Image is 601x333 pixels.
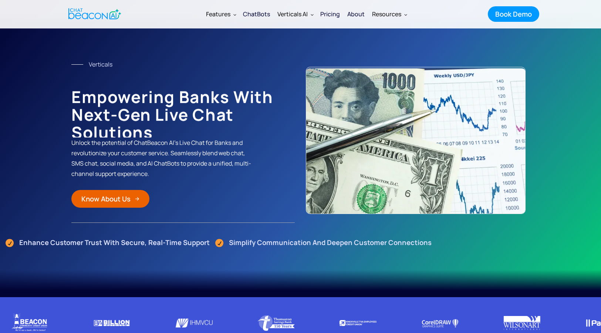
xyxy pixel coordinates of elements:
div: Features [206,9,230,19]
a: home [62,5,125,23]
img: Check Icon Orange [215,238,223,247]
div: Features [202,5,239,23]
div: Know About Us [81,194,131,204]
strong: Simplify Communication and Deepen Customer Connections [229,238,432,247]
div: About [347,9,365,19]
img: Line [71,64,83,65]
div: Verticals [89,59,112,69]
div: Book Demo [495,9,532,19]
a: About [344,4,368,24]
img: Dropdown [404,13,407,16]
div: Pricing [320,9,340,19]
a: Book Demo [488,6,539,22]
img: Dropdown [233,13,236,16]
img: Arrow [135,197,139,201]
h1: Empowering Banks with Next-Gen Live Chat Solutions [71,88,295,141]
img: Dropdown [311,13,314,16]
a: Know About Us [71,190,149,208]
strong: Enhance Customer Trust with Secure, Real-Time Support [19,238,210,247]
a: Pricing [317,4,344,24]
img: Check Icon Orange [6,238,14,247]
p: Unlock the potential of ChatBeacon AI's Live Chat for Banks and revolutionize your customer servi... [71,137,255,179]
div: Verticals AI [277,9,308,19]
a: ChatBots [239,4,274,24]
div: ChatBots [243,9,270,19]
div: Verticals AI [274,5,317,23]
div: Resources [372,9,401,19]
div: Resources [368,5,410,23]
